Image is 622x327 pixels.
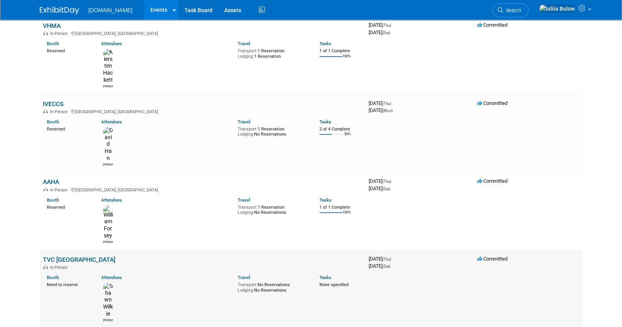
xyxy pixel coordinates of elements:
a: Search [493,4,529,17]
div: No Reservations No Reservations [238,281,308,293]
img: David Han [103,127,113,162]
span: [DATE] [369,22,393,28]
span: In-Person [50,31,70,36]
span: In-Person [50,265,70,270]
span: [DATE] [369,186,390,191]
span: - [392,256,393,262]
span: [DATE] [369,29,390,35]
span: [DATE] [369,256,393,262]
a: Attendees [101,119,122,125]
div: 1 of 1 Complete [319,205,362,210]
span: Transport: [238,127,258,132]
div: 2 of 4 Complete [319,127,362,132]
div: Reserved [47,47,90,54]
a: Travel [238,275,250,280]
span: Lodging: [238,54,254,59]
a: Booth [47,275,59,280]
span: [DATE] [369,107,393,113]
span: Lodging: [238,210,254,215]
span: Lodging: [238,132,254,137]
img: In-Person Event [43,31,48,35]
span: [DATE] [369,263,390,269]
a: TVC [GEOGRAPHIC_DATA] [43,256,115,263]
span: (Sat) [382,187,390,191]
img: Iuliia Bulow [539,4,575,13]
a: IVECCS [43,100,64,108]
span: Committed [477,256,508,262]
td: 100% [342,210,351,221]
div: [GEOGRAPHIC_DATA], [GEOGRAPHIC_DATA] [43,108,362,114]
span: (Sat) [382,264,390,268]
span: Committed [477,22,508,28]
a: Booth [47,41,59,46]
div: [GEOGRAPHIC_DATA], [GEOGRAPHIC_DATA] [43,186,362,193]
div: Shawn Wilkie [103,318,113,322]
img: In-Person Event [43,187,48,191]
span: (Mon) [382,108,393,113]
div: 1 Reservation No Reservations [238,125,308,137]
span: [DATE] [369,100,393,106]
span: - [392,178,393,184]
a: Attendees [101,41,122,46]
span: In-Person [50,109,70,114]
a: Booth [47,197,59,203]
a: Booth [47,119,59,125]
span: [DOMAIN_NAME] [89,7,133,13]
span: (Thu) [382,179,391,184]
span: In-Person [50,187,70,193]
div: [GEOGRAPHIC_DATA], [GEOGRAPHIC_DATA] [43,30,362,36]
a: AAHA [43,178,59,186]
a: Tasks [319,197,331,203]
a: Attendees [101,275,122,280]
div: Reserved [47,203,90,210]
a: Travel [238,119,250,125]
div: 1 Reservation 1 Reservation [238,47,308,59]
a: Tasks [319,41,331,46]
span: Transport: [238,205,258,210]
div: 1 Reservation No Reservations [238,203,308,215]
div: 1 of 1 Complete [319,48,362,54]
span: Transport: [238,282,258,287]
a: Travel [238,197,250,203]
span: Committed [477,178,508,184]
span: None specified [319,282,349,287]
a: Tasks [319,275,331,280]
div: David Han [103,162,113,167]
td: 50% [344,132,351,143]
img: Kiersten Hackett [103,49,113,84]
div: Need to reserve [47,281,90,288]
span: Committed [477,100,508,106]
span: - [392,22,393,28]
span: Transport: [238,48,258,53]
div: Kiersten Hackett [103,84,113,88]
span: (Sat) [382,31,390,35]
img: Shawn Wilkie [103,283,113,318]
a: Travel [238,41,250,46]
div: William Forsey [103,239,113,244]
a: VHMA [43,22,61,29]
span: (Thu) [382,257,391,261]
span: [DATE] [369,178,393,184]
span: Lodging: [238,288,254,293]
span: - [392,100,393,106]
img: In-Person Event [43,109,48,113]
td: 100% [342,54,351,65]
img: William Forsey [103,205,113,239]
img: In-Person Event [43,265,48,269]
img: ExhibitDay [40,7,79,15]
a: Attendees [101,197,122,203]
span: Search [503,7,521,13]
span: (Thu) [382,101,391,106]
a: Tasks [319,119,331,125]
div: Reserved [47,125,90,132]
span: (Thu) [382,23,391,28]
